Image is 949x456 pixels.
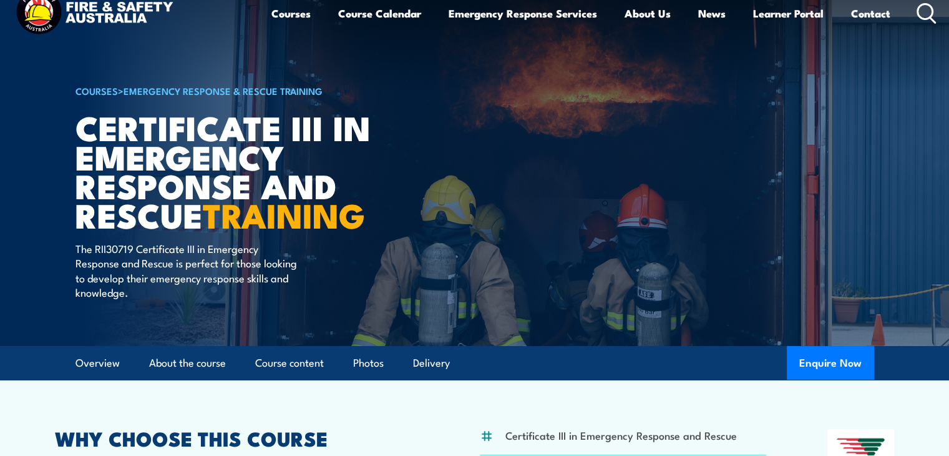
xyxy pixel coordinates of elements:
[75,112,384,229] h1: Certificate III in Emergency Response and Rescue
[255,347,324,380] a: Course content
[787,346,874,380] button: Enquire Now
[75,83,384,98] h6: >
[55,429,419,447] h2: WHY CHOOSE THIS COURSE
[413,347,450,380] a: Delivery
[75,84,118,97] a: COURSES
[149,347,226,380] a: About the course
[353,347,384,380] a: Photos
[124,84,323,97] a: Emergency Response & Rescue Training
[505,428,737,442] li: Certificate III in Emergency Response and Rescue
[75,241,303,300] p: The RII30719 Certificate III in Emergency Response and Rescue is perfect for those looking to dev...
[203,188,365,240] strong: TRAINING
[75,347,120,380] a: Overview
